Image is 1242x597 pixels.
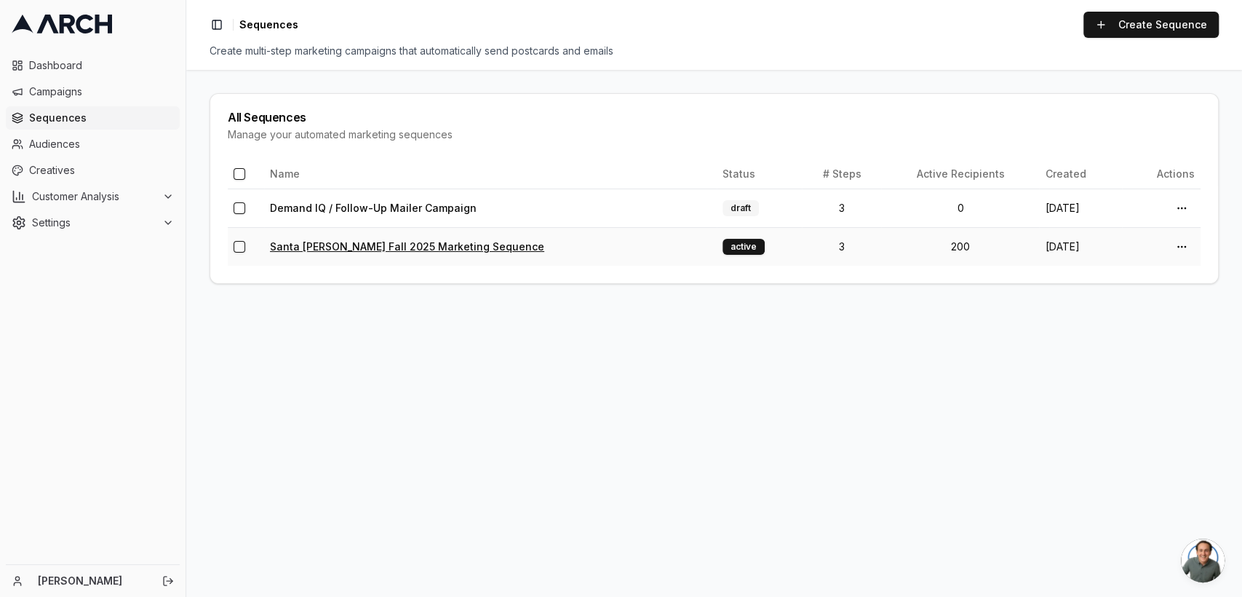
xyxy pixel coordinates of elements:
[1122,159,1201,189] th: Actions
[1083,12,1219,38] a: Create Sequence
[210,44,1219,58] div: Create multi-step marketing campaigns that automatically send postcards and emails
[722,200,759,216] div: draft
[29,84,174,99] span: Campaigns
[1039,227,1122,266] td: [DATE]
[881,227,1039,266] td: 200
[802,159,881,189] th: # Steps
[29,163,174,178] span: Creatives
[29,111,174,125] span: Sequences
[802,227,881,266] td: 3
[32,189,156,204] span: Customer Analysis
[1039,159,1122,189] th: Created
[228,127,1201,142] div: Manage your automated marketing sequences
[1039,189,1122,227] td: [DATE]
[881,189,1039,227] td: 0
[6,185,180,208] button: Customer Analysis
[6,159,180,182] a: Creatives
[29,137,174,151] span: Audiences
[270,202,477,214] a: Demand IQ / Follow-Up Mailer Campaign
[270,240,544,253] a: Santa [PERSON_NAME] Fall 2025 Marketing Sequence
[6,54,180,77] a: Dashboard
[1181,539,1225,582] div: Open chat
[239,17,298,32] nav: breadcrumb
[6,133,180,156] a: Audiences
[228,111,1201,123] div: All Sequences
[239,17,298,32] span: Sequences
[881,159,1039,189] th: Active Recipients
[6,211,180,234] button: Settings
[6,106,180,130] a: Sequences
[6,80,180,103] a: Campaigns
[802,189,881,227] td: 3
[32,216,156,230] span: Settings
[29,58,174,73] span: Dashboard
[264,159,717,189] th: Name
[38,574,146,588] a: [PERSON_NAME]
[717,159,802,189] th: Status
[722,239,765,255] div: active
[158,571,178,591] button: Log out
